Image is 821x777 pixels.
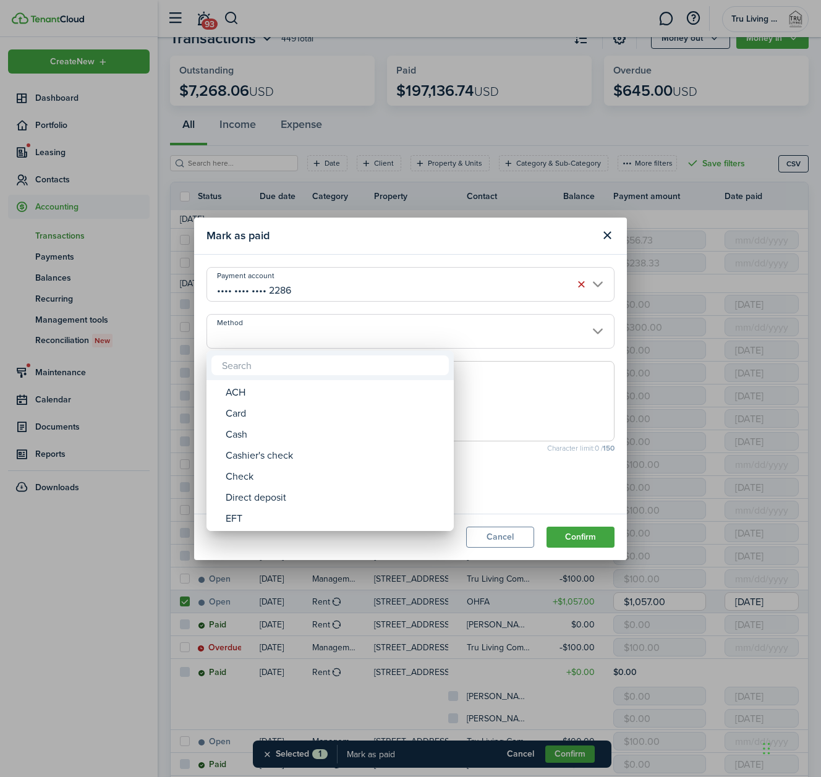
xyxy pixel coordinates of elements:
div: EFT [226,508,445,529]
mbsc-wheel: Method [206,380,454,531]
div: Check [226,466,445,487]
div: Cash [226,424,445,445]
input: Search [211,355,449,375]
div: Card [226,403,445,424]
div: ACH [226,382,445,403]
div: Direct deposit [226,487,445,508]
div: Cashier's check [226,445,445,466]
